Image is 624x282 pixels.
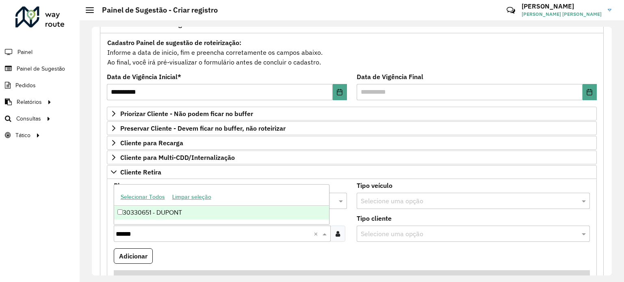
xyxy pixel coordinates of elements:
ng-dropdown-panel: Options list [114,184,330,224]
button: Limpar seleção [169,191,215,203]
span: Pedidos [15,81,36,90]
span: Clear all [314,229,321,239]
label: Data de Vigência Inicial [107,72,181,82]
button: Choose Date [583,84,597,100]
button: Selecionar Todos [117,191,169,203]
span: Formulário Painel de Sugestão [107,21,199,28]
h3: [PERSON_NAME] [522,2,602,10]
span: Cliente para Multi-CDD/Internalização [120,154,235,161]
span: Preservar Cliente - Devem ficar no buffer, não roteirizar [120,125,286,131]
span: Consultas [16,114,41,123]
span: Priorizar Cliente - Não podem ficar no buffer [120,110,253,117]
strong: Cadastro Painel de sugestão de roteirização: [107,39,241,47]
span: [PERSON_NAME] [PERSON_NAME] [522,11,602,18]
a: Contato Rápido [502,2,520,19]
span: Painel de Sugestão [17,65,65,73]
a: Cliente para Multi-CDD/Internalização [107,151,597,164]
label: Tipo cliente [357,213,392,223]
span: Tático [15,131,30,140]
div: 30330651 - DUPONT [114,206,329,220]
label: Tipo veículo [357,181,392,190]
span: Relatórios [17,98,42,106]
label: Data de Vigência Final [357,72,423,82]
a: Preservar Cliente - Devem ficar no buffer, não roteirizar [107,121,597,135]
span: Cliente Retira [120,169,161,175]
button: Choose Date [333,84,347,100]
div: Informe a data de inicio, fim e preencha corretamente os campos abaixo. Ao final, você irá pré-vi... [107,37,597,67]
a: Cliente Retira [107,165,597,179]
span: Painel [17,48,32,56]
a: Cliente para Recarga [107,136,597,150]
span: Cliente para Recarga [120,140,183,146]
label: Placa [114,181,130,190]
h2: Painel de Sugestão - Criar registro [94,6,218,15]
button: Adicionar [114,248,153,264]
a: Priorizar Cliente - Não podem ficar no buffer [107,107,597,121]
